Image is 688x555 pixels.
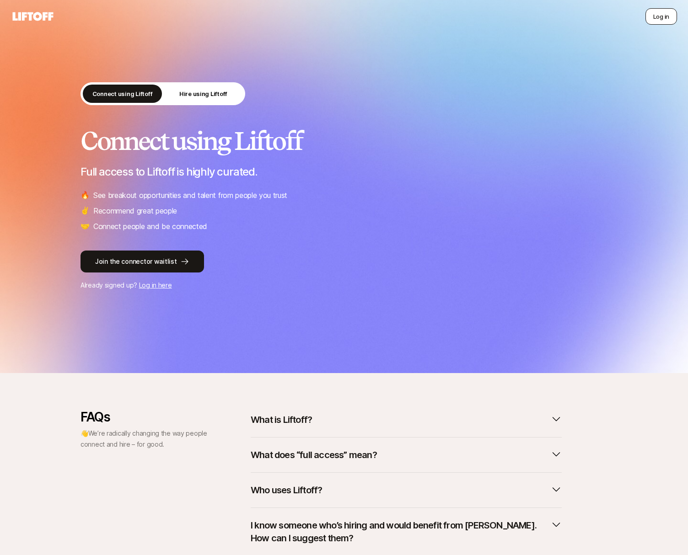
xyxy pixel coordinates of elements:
[251,480,562,500] button: Who uses Liftoff?
[251,484,322,496] p: Who uses Liftoff?
[251,448,377,461] p: What does “full access” mean?
[81,220,90,232] span: 🤝
[645,8,677,25] button: Log in
[93,205,177,217] p: Recommend great people
[81,189,90,201] span: 🔥
[251,413,312,426] p: What is Liftoff?
[81,251,607,272] a: Join the connector waitlist
[81,280,607,291] p: Already signed up?
[81,429,207,448] span: We’re radically changing the way people connect and hire – for good.
[81,165,607,178] p: Full access to Liftoff is highly curated.
[81,251,204,272] button: Join the connector waitlist
[251,519,547,544] p: I know someone who’s hiring and would benefit from [PERSON_NAME]. How can I suggest them?
[93,220,207,232] p: Connect people and be connected
[81,127,607,155] h2: Connect using Liftoff
[81,410,209,424] p: FAQs
[81,205,90,217] span: ✌️
[251,515,562,548] button: I know someone who’s hiring and would benefit from [PERSON_NAME]. How can I suggest them?
[93,189,287,201] p: See breakout opportunities and talent from people you trust
[251,445,562,465] button: What does “full access” mean?
[92,89,153,98] p: Connect using Liftoff
[179,89,227,98] p: Hire using Liftoff
[251,410,562,430] button: What is Liftoff?
[139,281,172,289] a: Log in here
[81,428,209,450] p: 👋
